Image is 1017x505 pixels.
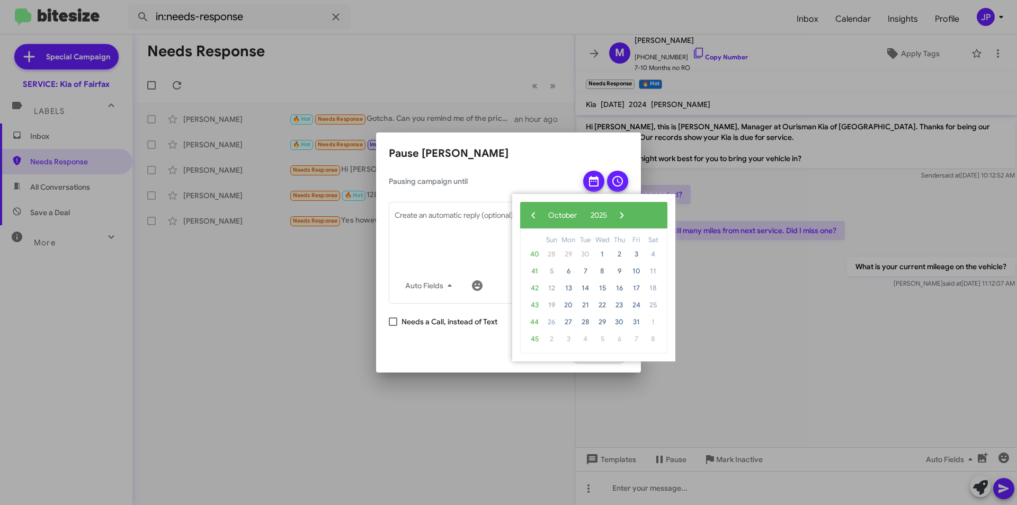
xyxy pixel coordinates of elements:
span: 6 [611,331,628,348]
span: 41 [526,263,543,280]
th: weekday [577,234,594,246]
span: 5 [543,263,560,280]
span: 43 [526,297,543,314]
span: 10 [628,263,645,280]
span: 4 [645,246,662,263]
th: weekday [594,234,611,246]
span: 2 [611,246,628,263]
span: 31 [628,314,645,331]
span: 2 [543,331,560,348]
span: 6 [560,263,577,280]
th: weekday [645,234,662,246]
span: 3 [560,331,577,348]
span: Pausing campaign until [389,176,574,187]
span: 40 [526,246,543,263]
span: 21 [577,297,594,314]
span: 23 [611,297,628,314]
span: 1 [594,246,611,263]
button: October [541,207,584,223]
button: 2025 [584,207,614,223]
span: 8 [594,263,611,280]
span: 45 [526,331,543,348]
th: weekday [628,234,645,246]
span: 1 [645,314,662,331]
span: 7 [577,263,594,280]
span: 5 [594,331,611,348]
span: 9 [611,263,628,280]
span: 19 [543,297,560,314]
span: 25 [645,297,662,314]
span: 8 [645,331,662,348]
span: 26 [543,314,560,331]
button: Auto Fields [397,276,465,295]
th: weekday [543,234,560,246]
h2: Pause [PERSON_NAME] [389,145,628,162]
th: weekday [560,234,577,246]
span: Needs a Call, instead of Text [402,315,497,328]
span: 30 [611,314,628,331]
span: 30 [577,246,594,263]
span: 13 [560,280,577,297]
span: 14 [577,280,594,297]
span: 42 [526,280,543,297]
span: 22 [594,297,611,314]
bs-datepicker-container: calendar [512,194,675,361]
span: 44 [526,314,543,331]
span: 2025 [591,210,607,220]
span: 24 [628,297,645,314]
span: 7 [628,331,645,348]
span: 3 [628,246,645,263]
span: 20 [560,297,577,314]
span: October [548,210,577,220]
span: 29 [560,246,577,263]
span: 28 [577,314,594,331]
span: 17 [628,280,645,297]
span: 28 [543,246,560,263]
span: 11 [645,263,662,280]
span: 12 [543,280,560,297]
span: 18 [645,280,662,297]
button: ‹ [525,207,541,223]
button: › [614,207,630,223]
span: 27 [560,314,577,331]
bs-datepicker-navigation-view: ​ ​ ​ [525,208,630,217]
span: 16 [611,280,628,297]
span: 15 [594,280,611,297]
th: weekday [611,234,628,246]
span: 29 [594,314,611,331]
span: Auto Fields [405,276,456,295]
span: 4 [577,331,594,348]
